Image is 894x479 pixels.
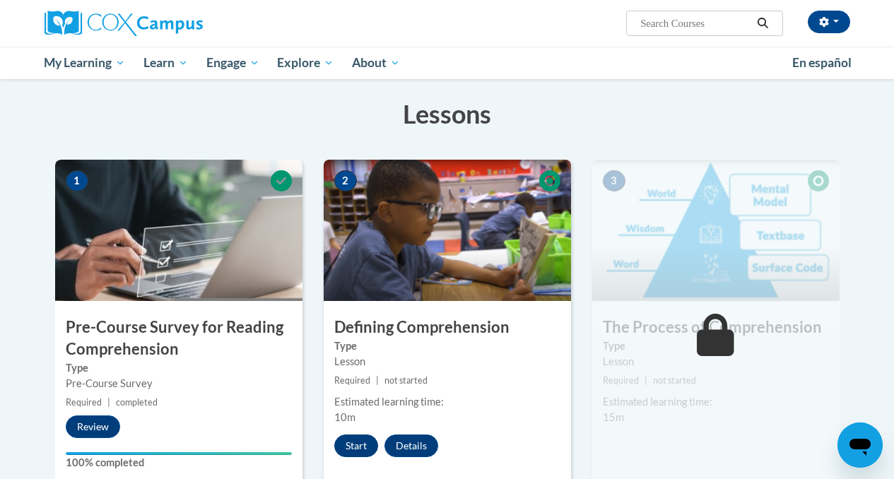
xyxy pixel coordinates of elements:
a: En español [783,48,861,78]
span: | [107,397,110,408]
span: Required [603,375,639,386]
input: Search Courses [639,15,752,32]
a: About [343,47,409,79]
h3: Pre-Course Survey for Reading Comprehension [55,317,302,360]
div: Your progress [66,452,292,455]
a: Cox Campus [45,11,299,36]
button: Review [66,415,120,438]
h3: Defining Comprehension [324,317,571,338]
a: Learn [134,47,197,79]
button: Start [334,434,378,457]
a: Engage [197,47,269,79]
button: Search [752,15,773,32]
span: Learn [143,54,188,71]
label: Type [334,338,560,354]
span: My Learning [44,54,125,71]
span: not started [384,375,428,386]
h3: Lessons [55,96,840,131]
span: Engage [206,54,259,71]
div: Main menu [34,47,861,79]
button: Details [384,434,438,457]
label: Type [66,360,292,376]
span: En español [792,55,852,70]
span: | [376,375,379,386]
span: Explore [277,54,334,71]
img: Cox Campus [45,11,203,36]
div: Estimated learning time: [334,394,560,410]
span: Required [334,375,370,386]
img: Course Image [592,160,840,301]
span: completed [116,397,158,408]
img: Course Image [324,160,571,301]
span: About [352,54,400,71]
span: 10m [334,411,355,423]
iframe: Button to launch messaging window [837,422,883,468]
span: 3 [603,170,625,191]
span: not started [653,375,696,386]
a: Explore [268,47,343,79]
div: Lesson [603,354,829,369]
span: 15m [603,411,624,423]
span: Required [66,397,102,408]
span: 2 [334,170,357,191]
div: Lesson [334,354,560,369]
button: Account Settings [808,11,850,33]
label: Type [603,338,829,354]
h3: The Process of Comprehension [592,317,840,338]
div: Pre-Course Survey [66,376,292,391]
div: Estimated learning time: [603,394,829,410]
a: My Learning [35,47,135,79]
label: 100% completed [66,455,292,471]
span: 1 [66,170,88,191]
span: | [645,375,647,386]
img: Course Image [55,160,302,301]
